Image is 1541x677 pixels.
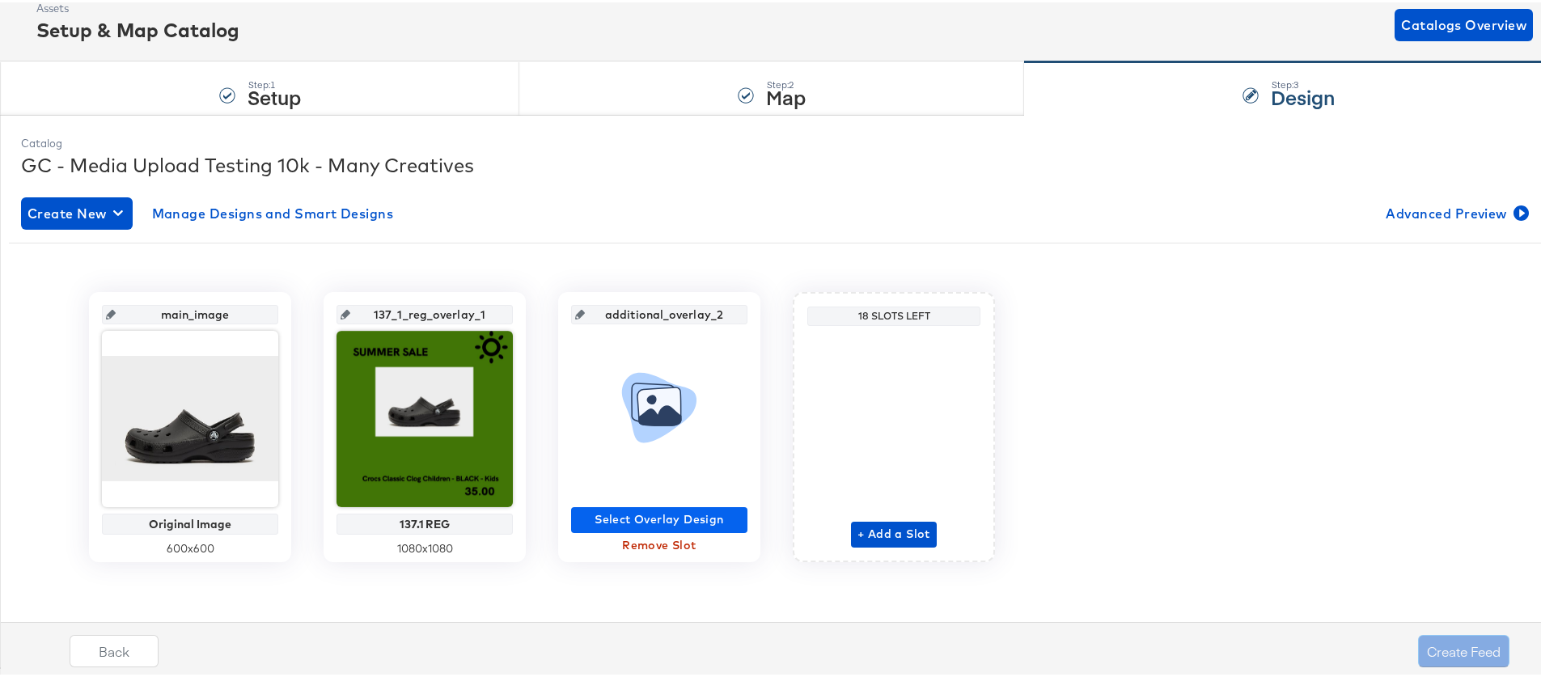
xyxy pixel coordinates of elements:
[571,531,747,556] button: Remove Slot
[341,515,509,528] div: 137.1 REG
[1401,11,1526,34] span: Catalogs Overview
[28,200,126,222] span: Create New
[152,200,394,222] span: Manage Designs and Smart Designs
[36,14,239,41] div: Setup & Map Catalog
[1271,81,1335,108] strong: Design
[21,195,133,227] button: Create New
[571,505,747,531] button: Select Overlay Design
[106,515,274,528] div: Original Image
[248,81,301,108] strong: Setup
[1395,6,1533,39] button: Catalogs Overview
[21,149,1532,176] div: GC - Media Upload Testing 10k - Many Creatives
[102,539,278,554] div: 600 x 600
[811,307,976,320] div: 18 Slots Left
[1271,77,1335,88] div: Step: 3
[248,77,301,88] div: Step: 1
[1379,195,1532,227] button: Advanced Preview
[578,533,741,553] span: Remove Slot
[766,81,806,108] strong: Map
[70,633,159,665] button: Back
[21,133,1532,149] div: Catalog
[1386,200,1526,222] span: Advanced Preview
[766,77,806,88] div: Step: 2
[851,519,937,545] button: + Add a Slot
[857,522,930,542] span: + Add a Slot
[337,539,513,554] div: 1080 x 1080
[578,507,741,527] span: Select Overlay Design
[146,195,400,227] button: Manage Designs and Smart Designs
